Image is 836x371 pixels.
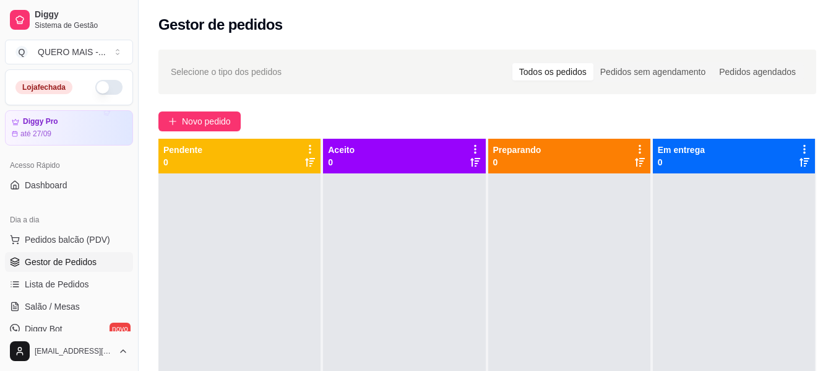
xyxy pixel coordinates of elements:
p: Pendente [163,144,202,156]
p: 0 [328,156,355,168]
span: Lista de Pedidos [25,278,89,290]
div: Pedidos agendados [712,63,803,81]
p: Preparando [493,144,541,156]
a: Gestor de Pedidos [5,252,133,272]
p: Aceito [328,144,355,156]
button: Select a team [5,40,133,64]
article: até 27/09 [20,129,51,139]
button: Novo pedido [158,111,241,131]
div: Todos os pedidos [512,63,593,81]
span: Salão / Mesas [25,300,80,313]
p: 0 [493,156,541,168]
button: Alterar Status [95,80,123,95]
span: Q [15,46,28,58]
div: Acesso Rápido [5,155,133,175]
div: Pedidos sem agendamento [593,63,712,81]
p: Em entrega [658,144,705,156]
a: Diggy Botnovo [5,319,133,339]
span: Diggy [35,9,128,20]
a: Diggy Proaté 27/09 [5,110,133,146]
div: Dia a dia [5,210,133,230]
span: Sistema de Gestão [35,20,128,30]
a: Salão / Mesas [5,297,133,316]
span: Pedidos balcão (PDV) [25,234,110,246]
a: DiggySistema de Gestão [5,5,133,35]
article: Diggy Pro [23,117,58,126]
span: plus [168,117,177,126]
span: Diggy Bot [25,323,62,335]
span: Novo pedido [182,115,231,128]
a: Dashboard [5,175,133,195]
p: 0 [163,156,202,168]
span: [EMAIL_ADDRESS][DOMAIN_NAME] [35,346,113,356]
button: [EMAIL_ADDRESS][DOMAIN_NAME] [5,336,133,366]
span: Dashboard [25,179,67,191]
a: Lista de Pedidos [5,274,133,294]
span: Selecione o tipo dos pedidos [171,65,282,79]
div: QUERO MAIS - ... [38,46,106,58]
div: Loja fechada [15,81,72,94]
h2: Gestor de pedidos [158,15,283,35]
span: Gestor de Pedidos [25,256,97,268]
p: 0 [658,156,705,168]
button: Pedidos balcão (PDV) [5,230,133,250]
